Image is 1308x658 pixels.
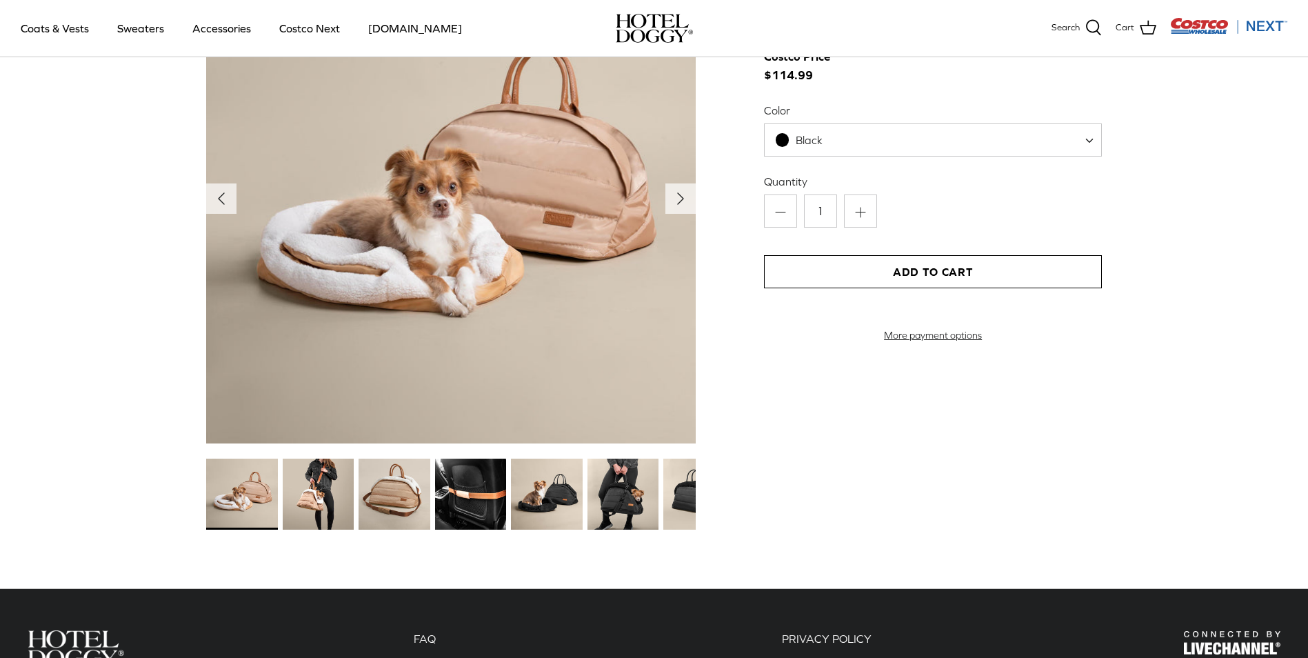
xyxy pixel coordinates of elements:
a: [DOMAIN_NAME] [356,5,474,52]
label: Color [764,103,1102,118]
span: Black [765,133,850,148]
span: Search [1052,21,1080,35]
a: Costco Next [267,5,352,52]
a: Accessories [180,5,263,52]
img: Hotel Doggy Costco Next [1184,630,1280,655]
a: Search [1052,19,1102,37]
span: $114.99 [764,48,844,85]
span: Black [764,123,1102,157]
button: Previous [206,183,237,214]
a: Sweaters [105,5,177,52]
img: hoteldoggycom [616,14,693,43]
a: More payment options [764,330,1102,341]
a: hoteldoggy.com hoteldoggycom [616,14,693,43]
a: PRIVACY POLICY [782,632,872,645]
img: Costco Next [1170,17,1287,34]
div: Costco Price [764,48,830,66]
a: Visit Costco Next [1170,26,1287,37]
button: Next [665,183,696,214]
a: Cart [1116,19,1156,37]
label: Quantity [764,174,1102,189]
input: Quantity [804,195,837,228]
button: Add to Cart [764,255,1102,288]
span: Black [796,134,823,146]
span: Cart [1116,21,1134,35]
a: Coats & Vests [8,5,101,52]
a: FAQ [414,632,436,645]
